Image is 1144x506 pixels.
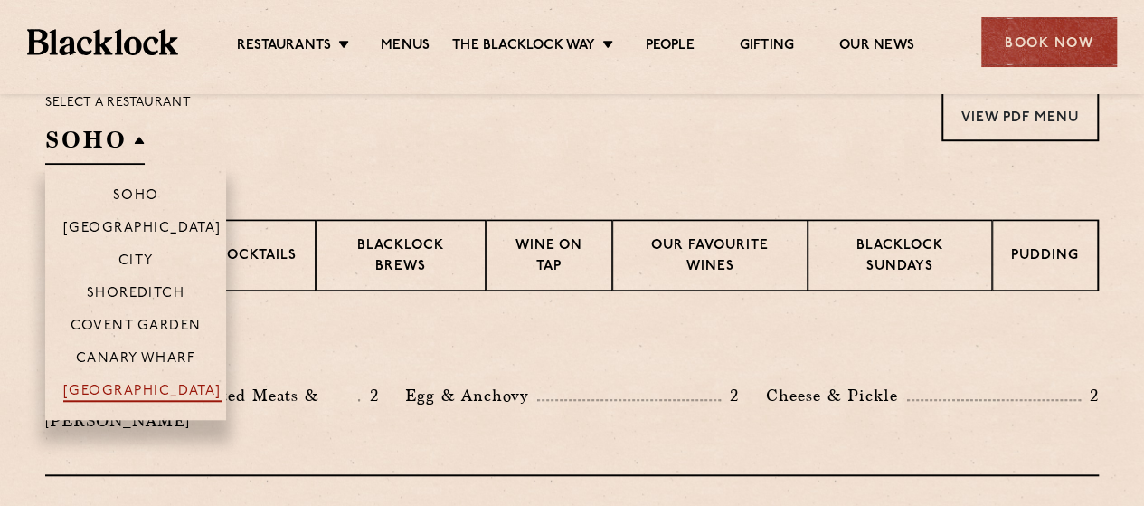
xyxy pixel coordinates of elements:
p: 2 [360,384,378,407]
a: View PDF Menu [941,91,1099,141]
p: 2 [1081,384,1099,407]
p: Pudding [1011,246,1079,269]
p: Blacklock Brews [335,236,467,279]
p: Shoreditch [87,286,185,304]
p: Egg & Anchovy [405,383,537,408]
p: Wine on Tap [505,236,593,279]
p: Soho [113,188,159,206]
a: Gifting [740,37,794,57]
p: Blacklock Sundays [827,236,973,279]
a: Our News [839,37,914,57]
img: BL_Textured_Logo-footer-cropped.svg [27,29,178,54]
p: Select a restaurant [45,91,191,115]
p: Cocktails [216,246,297,269]
div: Book Now [981,17,1117,67]
p: Canary Wharf [76,351,195,369]
p: [GEOGRAPHIC_DATA] [63,221,222,239]
a: People [645,37,694,57]
p: [GEOGRAPHIC_DATA] [63,384,222,402]
p: Cheese & Pickle [766,383,907,408]
h3: Pre Chop Bites [45,337,1099,360]
p: Our favourite wines [631,236,788,279]
a: Menus [381,37,430,57]
a: The Blacklock Way [452,37,595,57]
p: 2 [721,384,739,407]
a: Restaurants [237,37,331,57]
h2: SOHO [45,124,145,165]
p: City [118,253,154,272]
p: Covent Garden [71,319,202,337]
